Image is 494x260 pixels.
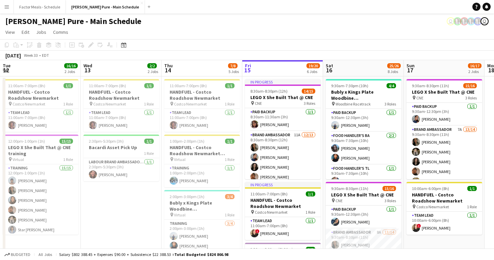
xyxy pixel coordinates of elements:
[467,204,477,209] span: 1 Role
[245,108,321,131] app-card-role: Paid Backup1/18:30am-11:30am (3h)[PERSON_NAME]
[22,29,29,35] span: Edit
[406,192,482,204] h3: HANDFUEL - Costco Roadshow Newmarket
[245,94,321,100] h3: LEGO X She Built That @ CNE
[5,52,21,59] div: [DATE]
[164,89,240,101] h3: HANDFUEL - Costco Roadshow Newmarket
[8,83,45,88] span: 11:00am-7:00pm (8h)
[147,63,157,68] span: 2/2
[13,157,24,162] span: Virtual
[170,194,204,199] span: 2:00pm-3:00pm (1h)
[460,17,468,25] app-user-avatar: Ashleigh Rains
[387,63,401,68] span: 25/26
[144,139,154,144] span: 1/1
[302,89,315,94] span: 14/15
[174,212,186,217] span: Virtual
[326,206,401,229] app-card-role: Paid Backup1/19:30am-12:30pm (3h)[PERSON_NAME]
[59,139,73,144] span: 15/15
[50,28,71,37] a: Comms
[412,186,449,191] span: 10:00am-6:00pm (8h)
[306,191,315,196] span: 1/1
[144,151,154,156] span: 1 Role
[416,95,423,100] span: CNE
[64,83,73,88] span: 1/1
[463,83,477,88] span: 15/16
[326,63,333,69] span: Sat
[8,139,45,144] span: 12:00pm-1:00pm (1h)
[225,139,234,144] span: 1/1
[93,101,126,107] span: Costco Newmarket
[468,63,481,68] span: 16/17
[406,63,415,69] span: Sun
[245,79,321,179] div: In progress8:30am-8:30pm (12h)14/15LEGO X She Built That @ CNE CNE3 RolesPaid Backup1/18:30am-11:...
[306,247,315,252] span: 1/1
[164,109,240,132] app-card-role: Team Lead1/111:00am-7:00pm (8h)[PERSON_NAME]
[59,252,228,257] div: Salary $802 388.45 + Expenses $90.00 + Subsistence $22 388.53 =
[331,186,368,191] span: 9:30am-8:30pm (11h)
[13,101,45,107] span: Costco Newmarket
[36,29,46,35] span: Jobs
[405,66,415,74] span: 17
[2,66,10,74] span: 12
[170,83,207,88] span: 11:00am-7:00pm (8h)
[325,66,333,74] span: 16
[255,210,288,215] span: Costco Newmarket
[331,83,368,88] span: 9:30am-7:30pm (10h)
[406,182,482,235] div: 10:00am-6:00pm (8h)1/1HANDFUEL - Costco Roadshow Newmarket Costco Newmarket1 RoleTeam Lead1/110:0...
[326,192,401,198] h3: LEGO X She Built That @ CNE
[89,139,124,144] span: 2:30pm-5:30pm (3h)
[42,53,49,58] div: EDT
[465,95,477,100] span: 3 Roles
[406,212,482,235] app-card-role: Team Lead1/110:00am-6:00pm (8h)![PERSON_NAME]
[22,53,39,58] span: Week 33
[144,101,154,107] span: 1 Role
[174,252,228,257] span: Total Budgeted $824 866.98
[3,63,10,69] span: Tue
[406,103,482,126] app-card-role: Paid Backup1/19:30am-12:30pm (3h)[PERSON_NAME]
[245,63,251,69] span: Fri
[406,79,482,179] app-job-card: 9:30am-8:30pm (11h)15/16LEGO X She Built That @ CNE CNE3 RolesPaid Backup1/19:30am-12:30pm (3h)[P...
[250,191,288,196] span: 11:00am-7:00pm (8h)
[406,89,482,95] h3: LEGO X She Built That @ CNE
[447,17,455,25] app-user-avatar: Leticia Fayzano
[53,29,68,35] span: Comms
[170,139,204,144] span: 1:00pm-2:00pm (1h)
[3,144,78,157] h3: LEGO X She Built That @ CNE training
[65,69,77,74] div: 2 Jobs
[250,89,288,94] span: 8:30am-8:30pm (12h)
[326,79,401,179] app-job-card: 9:30am-7:30pm (10h)4/4Bubly x Kings Plate Woodbine [GEOGRAPHIC_DATA] Woodbine Racetrack3 RolesPai...
[326,132,401,165] app-card-role: Food Handler's BA2/29:30am-7:30pm (10h)[PERSON_NAME][PERSON_NAME]
[3,89,78,101] h3: HANDFUEL - Costco Roadshow Newmarket
[63,157,73,162] span: 1 Role
[3,135,78,235] div: 12:00pm-1:00pm (1h)15/15LEGO X She Built That @ CNE training Virtual1 RoleTraining15/1512:00pm-1:...
[417,224,421,228] span: !
[174,101,207,107] span: Costco Newmarket
[336,101,371,107] span: Woodbine Racetrack
[164,79,240,132] div: 11:00am-7:00pm (8h)1/1HANDFUEL - Costco Roadshow Newmarket Costco Newmarket1 RoleTeam Lead1/111:0...
[83,135,159,181] app-job-card: 2:30pm-5:30pm (3h)1/1Bacardi Asset Pick Up1 RoleLabour Brand Ambassadors1/12:30pm-5:30pm (3h)[PER...
[37,252,53,257] span: All jobs
[164,144,240,157] h3: HANDFUEL - Costco Roadshow Newmarket Training
[245,182,321,240] app-job-card: In progress11:00am-7:00pm (8h)1/1HANDFUEL - Costco Roadshow Newmarket Costco Newmarket1 RoleTeam ...
[164,200,240,212] h3: Bubly x Kings Plate Woodbine [GEOGRAPHIC_DATA]
[225,83,234,88] span: 1/1
[474,17,482,25] app-user-avatar: Ashleigh Rains
[388,69,400,74] div: 8 Jobs
[382,186,396,191] span: 15/16
[304,101,315,106] span: 3 Roles
[250,247,293,252] span: 2:30pm-8:00pm (5h30m)
[307,69,320,74] div: 6 Jobs
[245,182,321,187] div: In progress
[3,79,78,132] app-job-card: 11:00am-7:00pm (8h)1/1HANDFUEL - Costco Roadshow Newmarket Costco Newmarket1 RoleTeam Lead1/111:0...
[416,204,449,209] span: Costco Newmarket
[467,17,475,25] app-user-avatar: Ashleigh Rains
[164,135,240,187] app-job-card: 1:00pm-2:00pm (1h)1/1HANDFUEL - Costco Roadshow Newmarket Training Virtual1 RoleTraining1/11:00pm...
[255,229,260,233] span: !
[19,28,32,37] a: Edit
[66,0,145,14] button: [PERSON_NAME] Pure - Main Schedule
[245,197,321,209] h3: HANDFUEL - Costco Roadshow Newmarket
[225,157,234,162] span: 1 Role
[305,210,315,215] span: 1 Role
